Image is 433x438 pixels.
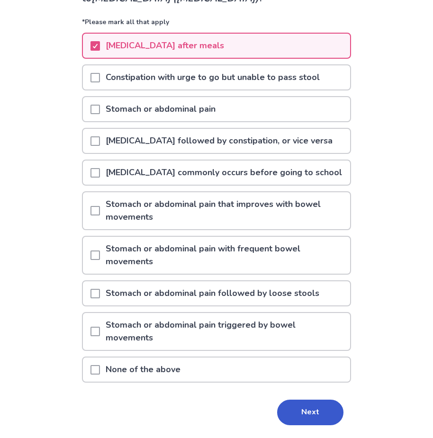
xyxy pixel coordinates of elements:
[100,161,348,185] p: [MEDICAL_DATA] commonly occurs before going to school
[100,358,186,382] p: None of the above
[100,313,350,350] p: Stomach or abdominal pain triggered by bowel movements
[277,400,343,425] button: Next
[100,129,338,153] p: [MEDICAL_DATA] followed by constipation, or vice versa
[100,281,325,305] p: Stomach or abdominal pain followed by loose stools
[100,65,325,89] p: Constipation with urge to go but unable to pass stool
[100,192,350,229] p: Stomach or abdominal pain that improves with bowel movements
[100,97,221,121] p: Stomach or abdominal pain
[100,34,230,58] p: [MEDICAL_DATA] after meals
[82,17,351,33] p: *Please mark all that apply
[100,237,350,274] p: Stomach or abdominal pain with frequent bowel movements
